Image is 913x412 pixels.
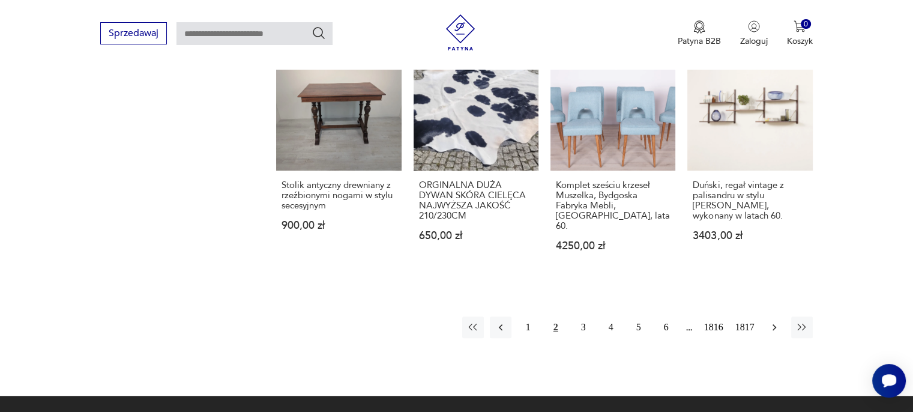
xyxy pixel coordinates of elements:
[740,35,768,47] p: Zaloguj
[693,20,705,34] img: Ikona medalu
[276,46,401,274] a: Stolik antyczny drewniany z rzeźbionymi nogami w stylu secesyjnymStolik antyczny drewniany z rzeź...
[556,241,670,251] p: 4250,00 zł
[414,46,538,274] a: ORGINALNA DUŻA DYWAN SKÓRA CIELĘCA NAJWYŻSZA JAKOŚĆ 210/230CMORGINALNA DUŻA DYWAN SKÓRA CIELĘCA N...
[678,20,721,47] a: Ikona medaluPatyna B2B
[678,35,721,47] p: Patyna B2B
[687,46,812,274] a: Duński, regał vintage z palisandru w stylu Poula Cadoviusa, wykonany w latach 60.Duński, regał vi...
[678,20,721,47] button: Patyna B2B
[573,317,594,338] button: 3
[732,317,758,338] button: 1817
[794,20,806,32] img: Ikona koszyka
[419,231,533,241] p: 650,00 zł
[100,22,167,44] button: Sprzedawaj
[545,317,567,338] button: 2
[801,19,811,29] div: 0
[282,180,396,211] h3: Stolik antyczny drewniany z rzeźbionymi nogami w stylu secesyjnym
[100,30,167,38] a: Sprzedawaj
[282,220,396,231] p: 900,00 zł
[701,317,726,338] button: 1816
[442,14,478,50] img: Patyna - sklep z meblami i dekoracjami vintage
[517,317,539,338] button: 1
[556,180,670,231] h3: Komplet sześciu krzeseł Muszelka, Bydgoska Fabryka Mebli, [GEOGRAPHIC_DATA], lata 60.
[655,317,677,338] button: 6
[740,20,768,47] button: Zaloguj
[600,317,622,338] button: 4
[312,26,326,40] button: Szukaj
[787,35,813,47] p: Koszyk
[748,20,760,32] img: Ikonka użytkownika
[693,231,807,241] p: 3403,00 zł
[787,20,813,47] button: 0Koszyk
[550,46,675,274] a: KlasykKomplet sześciu krzeseł Muszelka, Bydgoska Fabryka Mebli, Polska, lata 60.Komplet sześciu k...
[872,364,906,398] iframe: Smartsupp widget button
[693,180,807,221] h3: Duński, regał vintage z palisandru w stylu [PERSON_NAME], wykonany w latach 60.
[419,180,533,221] h3: ORGINALNA DUŻA DYWAN SKÓRA CIELĘCA NAJWYŻSZA JAKOŚĆ 210/230CM
[628,317,649,338] button: 5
